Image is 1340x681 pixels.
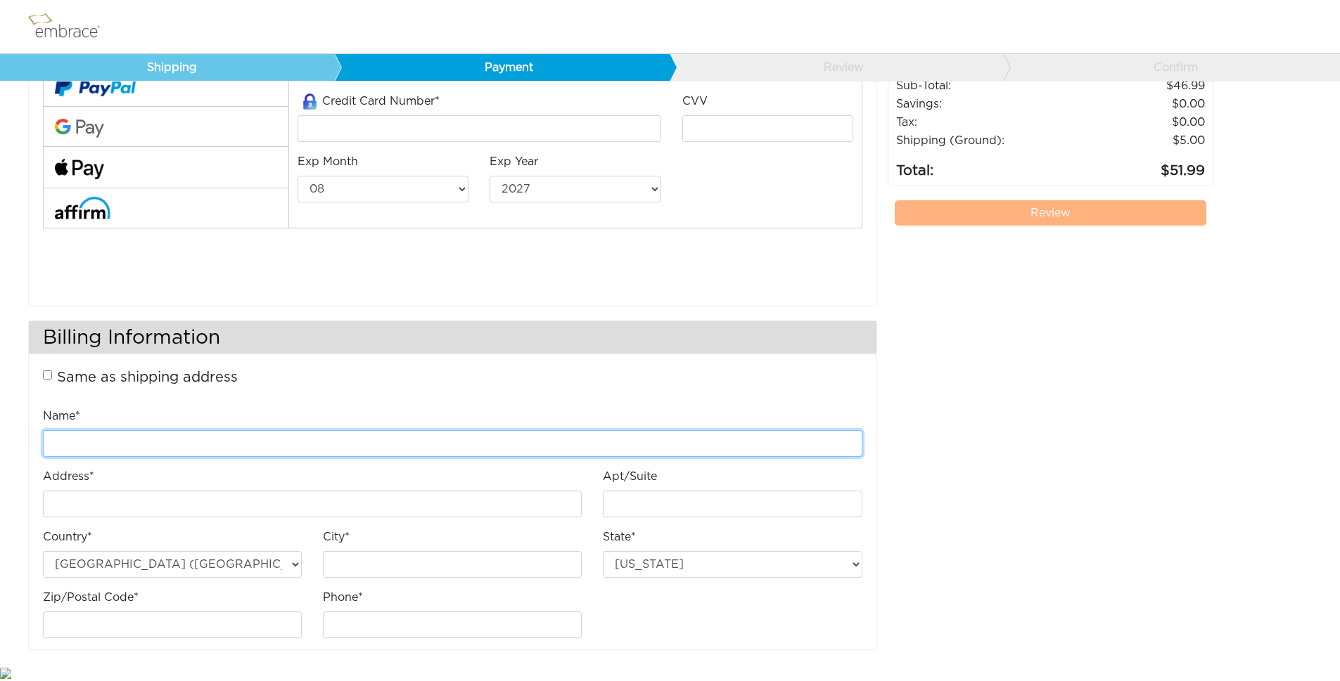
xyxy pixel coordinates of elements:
td: 0.00 [1066,95,1206,113]
label: Address* [43,468,94,485]
a: Review [669,54,1004,81]
a: Confirm [1003,54,1338,81]
label: Name* [43,408,80,424]
label: Exp Year [490,153,538,170]
label: Exp Month [298,153,358,170]
td: 51.99 [1066,150,1206,182]
label: State* [603,528,636,545]
td: 46.99 [1066,77,1206,95]
img: Google-Pay-Logo.svg [55,119,104,138]
a: Payment [334,54,669,81]
img: fullApplePay.png [55,159,104,179]
td: $5.00 [1066,131,1206,150]
label: City* [323,528,350,545]
img: affirm-logo.svg [55,197,110,219]
td: Shipping (Ground): [895,131,1066,150]
td: Savings : [895,95,1066,113]
label: Phone* [323,589,363,606]
label: Same as shipping address [57,367,238,388]
td: Tax: [895,113,1066,131]
label: Zip/Postal Code* [43,589,139,606]
td: Sub-Total: [895,77,1066,95]
img: logo.png [25,9,116,44]
img: amazon-lock.png [298,93,322,110]
label: CVV [682,93,708,110]
td: Total: [895,150,1066,182]
label: Country* [43,528,92,545]
label: Credit Card Number* [298,93,440,110]
a: Review [895,200,1207,226]
h3: Billing Information [29,321,876,354]
img: paypal-v2.png [55,65,136,106]
label: Apt/Suite [603,468,657,485]
td: 0.00 [1066,113,1206,131]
